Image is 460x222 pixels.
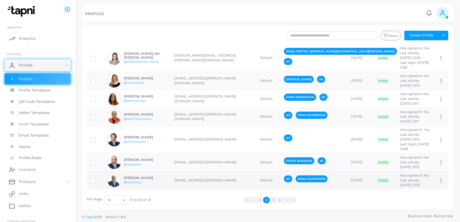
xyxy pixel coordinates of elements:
[5,6,39,17] img: logo
[124,176,168,180] h6: [PERSON_NAME]
[5,119,71,130] a: Form Templates
[400,114,420,123] span: Last activity: [DATE] 15:11
[107,51,121,65] img: avatar
[124,113,168,116] h6: [PERSON_NAME]
[111,197,120,203] input: Search for option
[19,179,36,184] span: Products
[257,44,281,72] td: Default
[107,174,121,187] img: avatar
[377,79,390,83] span: Active
[19,155,42,161] span: Profile Roles
[19,191,28,196] span: Links
[5,107,71,119] a: Wallet Templates
[400,128,430,132] span: Has signed in: Yes
[107,74,121,88] img: avatar
[276,197,283,203] button: Go to page 4
[5,73,71,85] a: Profiles
[124,117,152,120] a: @palomasaavedra
[19,144,31,150] span: Teams
[171,171,257,189] td: [EMAIL_ADDRESS][DOMAIN_NAME]
[5,141,71,153] a: Teams
[124,99,145,102] a: @palomarojas
[257,90,281,108] td: Default
[5,130,71,141] a: Email Templates
[284,175,292,182] span: All
[124,94,168,98] h6: [PERSON_NAME]
[284,94,316,100] span: ZONA EXPANSIÓN
[124,135,168,139] h6: [PERSON_NAME]
[347,44,374,72] td: [DATE]
[7,52,21,56] span: ENTITIES
[171,153,257,171] td: [EMAIL_ADDRESS][DOMAIN_NAME]
[5,152,71,164] a: Profile Roles
[151,197,389,203] ul: Pagination
[19,167,36,172] span: Contacts
[171,44,257,72] td: [PERSON_NAME][EMAIL_ADDRESS][PERSON_NAME][DOMAIN_NAME]
[124,180,142,184] a: @romanrojo
[19,110,50,116] span: Wallet Templates
[85,215,95,219] a: Tapni
[400,46,430,50] span: Has signed in: Yes
[19,63,33,68] span: Profiles
[19,133,49,138] span: Email Templates
[171,72,257,90] td: [EMAIL_ADDRESS][PERSON_NAME][DOMAIN_NAME]
[85,12,104,16] h5: PROFILES
[257,108,281,126] td: Default
[377,137,390,142] span: Active
[257,72,281,90] td: Default
[347,153,374,171] td: [DATE]
[5,85,71,96] a: Profile Templates
[124,76,168,80] h6: [PERSON_NAME]
[284,112,292,119] span: All
[171,108,257,126] td: [EMAIL_ADDRESS][PERSON_NAME][DOMAIN_NAME]
[107,156,121,169] img: avatar
[263,197,270,203] button: Go to page 2
[19,76,33,82] span: Profiles
[5,176,71,188] a: Products
[400,132,420,141] span: Last activity: [DATE] 15:12
[317,76,325,83] span: All
[400,92,429,96] span: Has signed in: No
[5,188,71,200] a: Links
[124,158,168,162] h6: [PERSON_NAME]
[400,110,429,114] span: Has signed in: No
[284,58,292,65] span: All
[124,81,144,84] a: @nuriarobles
[284,48,397,55] span: ZONA CENTRO ([PERSON_NAME][GEOGRAPHIC_DATA][PERSON_NAME])
[377,114,390,119] span: Active
[171,90,257,108] td: [EMAIL_ADDRESS][PERSON_NAME][DOMAIN_NAME]
[400,74,429,78] span: Has signed in: No
[296,175,328,182] span: ZONA EXPANSIÓN
[257,171,281,189] td: Default
[107,197,111,203] span: 10
[404,31,439,40] button: Create Profile
[347,90,374,108] td: [DATE]
[400,142,429,151] span: Last login: [DATE] 10:58
[400,97,420,106] span: Last activity: [DATE] 15:11
[5,164,71,176] a: Contacts
[243,197,250,203] button: Go to first page
[94,214,102,220] span: 2025
[87,197,103,202] label: Per Page
[347,108,374,126] td: [DATE]
[319,94,328,100] span: All
[171,126,257,153] td: [EMAIL_ADDRESS][DOMAIN_NAME]
[5,32,71,45] a: Analytics
[7,26,22,29] span: INSIGHTS
[400,178,420,187] span: Last activity: [DATE] 17:52
[284,76,313,83] span: [PERSON_NAME]
[124,52,168,60] h6: [PERSON_NAME] del [PERSON_NAME]
[250,197,256,203] button: Go to previous page
[19,88,51,93] span: Profile Templates
[5,96,71,107] a: QR Code Templates
[290,197,297,203] button: Go to last page
[107,110,121,124] img: avatar
[124,163,141,166] a: @raulpardo
[19,36,36,41] span: Analytics
[347,171,374,189] td: [DATE]
[377,56,390,60] span: Active
[283,197,290,203] button: Go to next page
[19,99,55,104] span: QR Code Templates
[105,215,126,219] span: Version: 1.8.0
